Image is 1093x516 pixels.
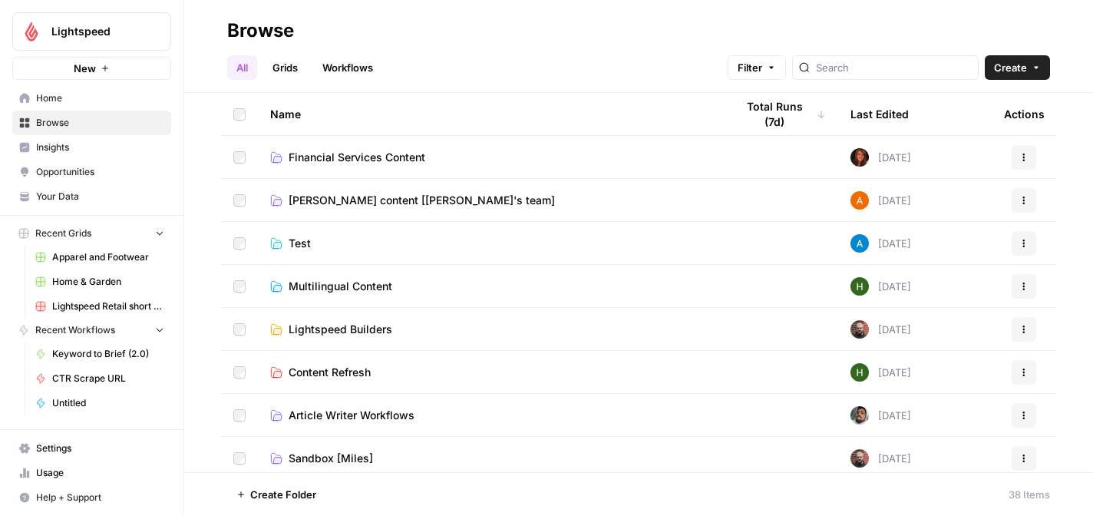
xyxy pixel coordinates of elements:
[270,365,711,380] a: Content Refresh
[12,436,171,461] a: Settings
[12,57,171,80] button: New
[270,236,711,251] a: Test
[270,150,711,165] a: Financial Services Content
[735,93,826,135] div: Total Runs (7d)
[36,91,164,105] span: Home
[227,482,325,507] button: Create Folder
[263,55,307,80] a: Grids
[12,222,171,245] button: Recent Grids
[250,487,316,502] span: Create Folder
[289,236,311,251] span: Test
[28,342,171,366] a: Keyword to Brief (2.0)
[738,60,762,75] span: Filter
[270,193,711,208] a: [PERSON_NAME] content [[PERSON_NAME]'s team]
[850,93,909,135] div: Last Edited
[35,323,115,337] span: Recent Workflows
[270,451,711,466] a: Sandbox [Miles]
[35,227,91,240] span: Recent Grids
[850,406,911,425] div: [DATE]
[850,148,911,167] div: [DATE]
[36,491,164,504] span: Help + Support
[12,184,171,209] a: Your Data
[52,372,164,385] span: CTR Scrape URL
[12,461,171,485] a: Usage
[52,347,164,361] span: Keyword to Brief (2.0)
[28,294,171,319] a: Lightspeed Retail short form ad copy - Agnostic
[816,60,972,75] input: Search
[28,391,171,415] a: Untitled
[12,135,171,160] a: Insights
[850,234,911,253] div: [DATE]
[12,111,171,135] a: Browse
[36,466,164,480] span: Usage
[850,449,911,468] div: [DATE]
[51,24,144,39] span: Lightspeed
[28,270,171,294] a: Home & Garden
[850,406,869,425] img: u93l1oyz1g39q1i4vkrv6vz0p6p4
[52,396,164,410] span: Untitled
[850,449,869,468] img: b84b62znrkfmbduqy1fsopf3ypjr
[850,363,869,382] img: 8c87fa9lbfqgy9g50y7q29s4xs59
[270,279,711,294] a: Multilingual Content
[270,93,711,135] div: Name
[289,365,371,380] span: Content Refresh
[850,148,869,167] img: 29pd19jyq3m1b2eeoz0umwn6rt09
[850,320,911,339] div: [DATE]
[270,408,711,423] a: Article Writer Workflows
[289,408,414,423] span: Article Writer Workflows
[1004,93,1045,135] div: Actions
[289,279,392,294] span: Multilingual Content
[850,191,869,210] img: n7ufqqrt5jcwspw4pce0myp7nhj2
[52,275,164,289] span: Home & Garden
[289,193,555,208] span: [PERSON_NAME] content [[PERSON_NAME]'s team]
[728,55,786,80] button: Filter
[850,363,911,382] div: [DATE]
[850,191,911,210] div: [DATE]
[12,160,171,184] a: Opportunities
[850,320,869,339] img: b84b62znrkfmbduqy1fsopf3ypjr
[289,451,373,466] span: Sandbox [Miles]
[12,86,171,111] a: Home
[850,234,869,253] img: o3cqybgnmipr355j8nz4zpq1mc6x
[74,61,96,76] span: New
[850,277,911,296] div: [DATE]
[313,55,382,80] a: Workflows
[36,116,164,130] span: Browse
[28,245,171,270] a: Apparel and Footwear
[28,366,171,391] a: CTR Scrape URL
[985,55,1050,80] button: Create
[36,442,164,455] span: Settings
[227,55,257,80] a: All
[12,485,171,510] button: Help + Support
[994,60,1027,75] span: Create
[12,12,171,51] button: Workspace: Lightspeed
[36,165,164,179] span: Opportunities
[227,18,294,43] div: Browse
[270,322,711,337] a: Lightspeed Builders
[1009,487,1050,502] div: 38 Items
[12,319,171,342] button: Recent Workflows
[289,322,392,337] span: Lightspeed Builders
[36,190,164,203] span: Your Data
[289,150,425,165] span: Financial Services Content
[52,250,164,264] span: Apparel and Footwear
[36,141,164,154] span: Insights
[18,18,45,45] img: Lightspeed Logo
[52,299,164,313] span: Lightspeed Retail short form ad copy - Agnostic
[850,277,869,296] img: 8c87fa9lbfqgy9g50y7q29s4xs59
